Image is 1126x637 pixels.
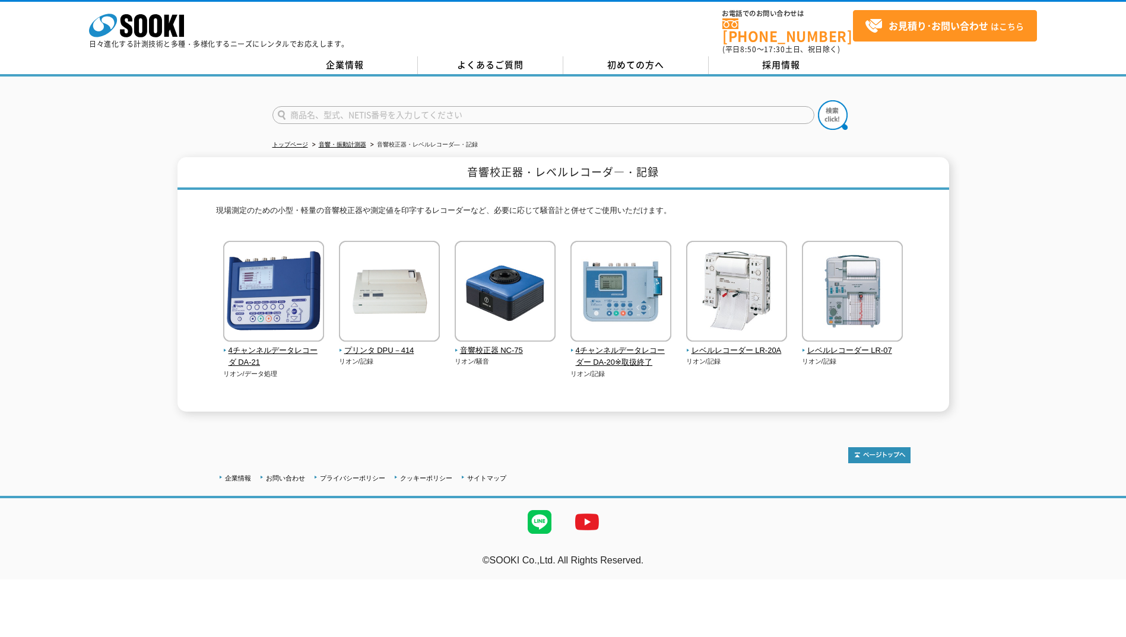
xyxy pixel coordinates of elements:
a: 企業情報 [225,474,251,482]
img: btn_search.png [818,100,848,130]
a: よくあるご質問 [418,56,563,74]
h1: 音響校正器・レベルレコーダ―・記録 [177,157,949,190]
span: 8:50 [740,44,757,55]
img: 音響校正器 NC-75 [455,241,556,345]
a: レベルレコーダー LR-07 [802,333,903,357]
img: プリンタ DPU－414 [339,241,440,345]
p: 日々進化する計測技術と多種・多様化するニーズにレンタルでお応えします。 [89,40,349,47]
a: プリンタ DPU－414 [339,333,440,357]
a: テストMail [1080,568,1126,578]
a: サイトマップ [467,474,506,482]
span: レベルレコーダー LR-07 [802,345,903,357]
a: クッキーポリシー [400,474,452,482]
p: 現場測定のための小型・軽量の音響校正器や測定値を印字するレコーダーなど、必要に応じて騒音計と併せてご使用いただけます。 [216,205,911,223]
a: 音響・振動計測器 [319,141,366,148]
span: お電話でのお問い合わせは [722,10,853,17]
p: リオン/記録 [802,356,903,367]
img: レベルレコーダー LR-20A [686,241,787,345]
a: 初めての方へ [563,56,709,74]
span: レベルレコーダー LR-20A [686,345,788,357]
img: 4チャンネルデータレコーダー DA-20※取扱終了 [570,241,671,345]
p: リオン/記録 [570,369,672,379]
a: レベルレコーダー LR-20A [686,333,788,357]
p: リオン/記録 [686,356,788,367]
a: 4チャンネルデータレコーダ DA-21 [223,333,325,369]
img: LINE [516,498,563,546]
img: レベルレコーダー LR-07 [802,241,903,345]
a: 音響校正器 NC-75 [455,333,556,357]
p: リオン/データ処理 [223,369,325,379]
input: 商品名、型式、NETIS番号を入力してください [272,106,814,124]
a: 企業情報 [272,56,418,74]
li: 音響校正器・レベルレコーダ―・記録 [368,139,478,151]
a: プライバシーポリシー [320,474,385,482]
span: はこちら [865,17,1024,35]
span: 初めての方へ [607,58,664,71]
img: 4チャンネルデータレコーダ DA-21 [223,241,324,345]
span: 4チャンネルデータレコーダ DA-21 [223,345,325,370]
p: リオン/騒音 [455,356,556,367]
span: 17:30 [764,44,785,55]
span: 音響校正器 NC-75 [455,345,556,357]
img: トップページへ [848,447,911,463]
a: お見積り･お問い合わせはこちら [853,10,1037,42]
a: 4チャンネルデータレコーダー DA-20※取扱終了 [570,333,672,369]
a: トップページ [272,141,308,148]
p: リオン/記録 [339,356,440,367]
img: YouTube [563,498,611,546]
a: お問い合わせ [266,474,305,482]
span: 4チャンネルデータレコーダー DA-20※取扱終了 [570,345,672,370]
a: [PHONE_NUMBER] [722,18,853,43]
span: プリンタ DPU－414 [339,345,440,357]
a: 採用情報 [709,56,854,74]
span: (平日 ～ 土日、祝日除く) [722,44,840,55]
strong: お見積り･お問い合わせ [889,18,988,33]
